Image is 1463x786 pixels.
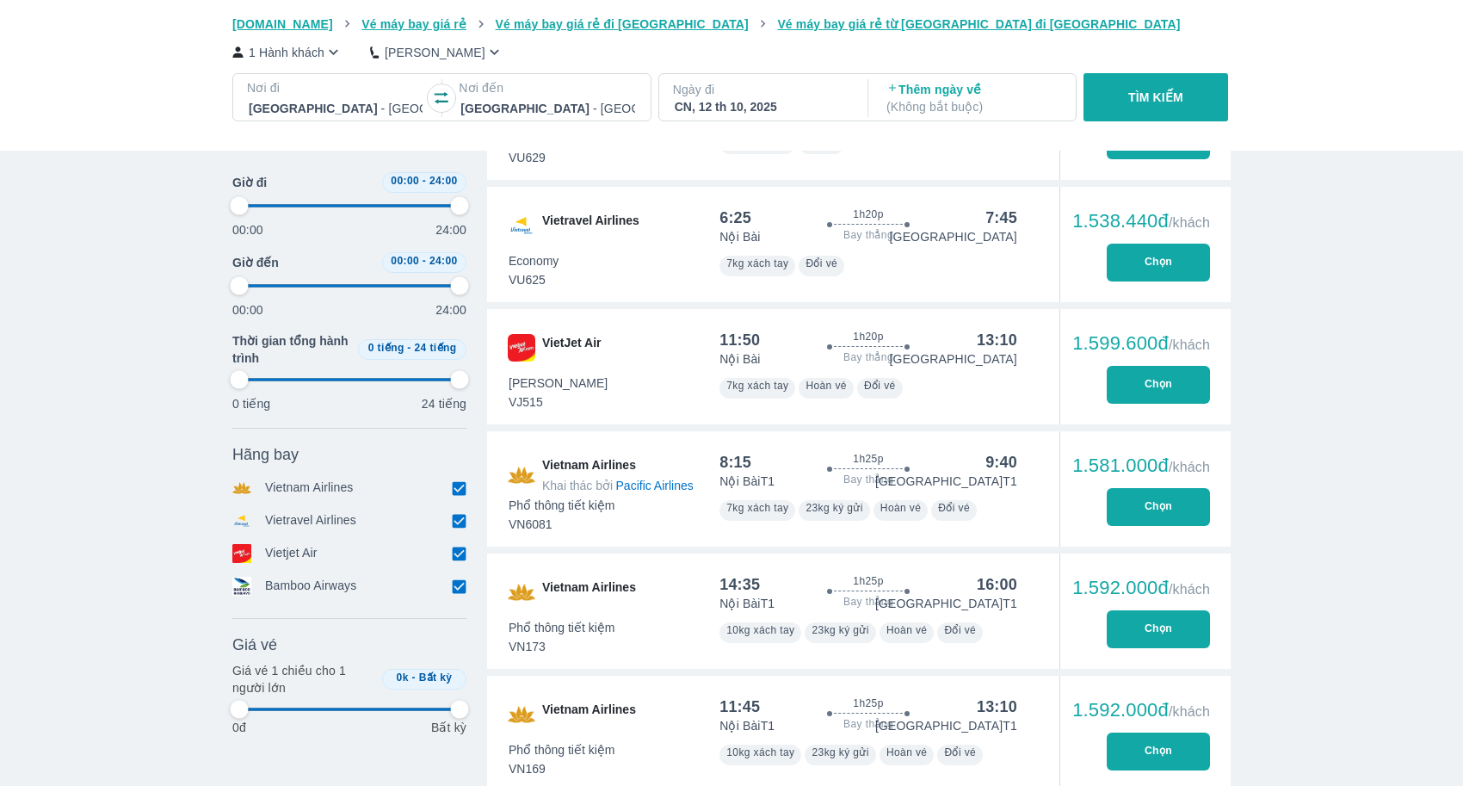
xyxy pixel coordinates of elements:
span: /khách [1169,704,1210,719]
img: VN [508,701,535,728]
span: Vé máy bay giá rẻ từ [GEOGRAPHIC_DATA] đi [GEOGRAPHIC_DATA] [777,17,1180,31]
span: VU625 [509,271,559,288]
div: 9:40 [985,452,1017,473]
button: [PERSON_NAME] [370,43,503,61]
button: Chọn [1107,733,1210,771]
span: 10kg xách tay [726,624,794,636]
p: Nội Bài T1 [719,473,775,490]
span: 1h20p [853,207,883,221]
button: TÌM KIẾM [1083,73,1227,121]
span: - [423,255,426,267]
span: /khách [1169,582,1210,597]
span: Đổi vé [806,257,837,269]
img: VN [508,456,535,494]
span: 24:00 [429,175,458,187]
div: 11:50 [719,330,760,350]
p: TÌM KIẾM [1128,89,1183,106]
span: Vé máy bay giá rẻ [361,17,466,31]
p: Nội Bài [719,228,760,245]
button: Chọn [1107,488,1210,526]
span: Đổi vé [864,380,896,392]
span: 1h20p [853,330,883,343]
p: Nội Bài T1 [719,595,775,612]
p: Vietnam Airlines [265,479,354,498]
span: Vé máy bay giá rẻ đi [GEOGRAPHIC_DATA] [496,17,749,31]
span: Bất kỳ [419,672,453,684]
p: [PERSON_NAME] [385,44,485,61]
span: 0 tiếng [368,342,404,354]
span: VN6081 [509,516,615,533]
button: Chọn [1107,244,1210,282]
span: 23kg ký gửi [812,624,868,636]
span: Đổi vé [944,746,976,758]
span: Khai thác bởi [542,479,613,492]
span: Đổi vé [938,502,970,514]
span: VietJet Air [542,334,601,362]
div: 13:10 [977,696,1017,717]
p: Nơi đi [247,79,424,96]
span: 7kg xách tay [726,380,788,392]
button: 1 Hành khách [232,43,343,61]
div: 11:45 [719,696,760,717]
span: Hãng bay [232,444,299,465]
div: 1.599.600đ [1072,333,1210,354]
span: /khách [1169,215,1210,230]
img: VN [508,579,535,606]
span: 1h25p [853,696,883,710]
div: 16:00 [977,574,1017,595]
p: 24:00 [435,221,466,238]
span: Đổi vé [944,624,976,636]
span: Hoàn vé [880,502,922,514]
div: 1.538.440đ [1072,211,1210,232]
div: 1.581.000đ [1072,455,1210,476]
span: VU629 [509,149,559,166]
img: VJ [508,334,535,362]
div: 14:35 [719,574,760,595]
span: 24:00 [429,255,458,267]
span: 7kg xách tay [726,502,788,514]
span: 10kg xách tay [726,746,794,758]
span: [DOMAIN_NAME] [232,17,333,31]
span: Giờ đi [232,174,267,191]
p: 1 Hành khách [249,44,324,61]
p: 24 tiếng [422,395,466,412]
span: 23kg ký gửi [812,746,868,758]
div: 13:10 [977,330,1017,350]
div: 1.592.000đ [1072,700,1210,721]
p: Vietravel Airlines [265,511,356,530]
button: Chọn [1107,366,1210,404]
span: 7kg xách tay [726,257,788,269]
span: Phổ thông tiết kiệm [509,619,615,636]
p: 0 tiếng [232,395,270,412]
p: 24:00 [435,301,466,319]
span: Economy [509,252,559,269]
span: 00:00 [391,255,419,267]
span: Giá vé [232,634,277,655]
span: 1h25p [853,452,883,466]
span: VN173 [509,638,615,655]
span: /khách [1169,460,1210,474]
span: 0k [397,672,409,684]
span: Hoàn vé [886,746,928,758]
div: 7:45 [985,207,1017,228]
span: - [423,175,426,187]
div: CN, 12 th 10, 2025 [675,98,849,115]
p: Vietjet Air [265,544,318,563]
p: [GEOGRAPHIC_DATA] T1 [875,717,1017,734]
nav: breadcrumb [232,15,1231,33]
span: VJ515 [509,393,608,411]
span: 1h25p [853,574,883,588]
span: Pacific Airlines [616,479,694,492]
p: Bamboo Airways [265,577,356,596]
span: Vietnam Airlines [542,701,636,728]
img: VU [508,212,535,239]
span: Vietravel Airlines [542,212,639,239]
span: Vietnam Airlines [542,456,694,494]
span: Vietnam Airlines [542,579,636,606]
span: Hoàn vé [806,380,847,392]
span: Giờ đến [232,254,279,271]
p: [GEOGRAPHIC_DATA] T1 [875,595,1017,612]
span: - [412,672,416,684]
span: - [407,342,411,354]
p: Nội Bài [719,350,760,368]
